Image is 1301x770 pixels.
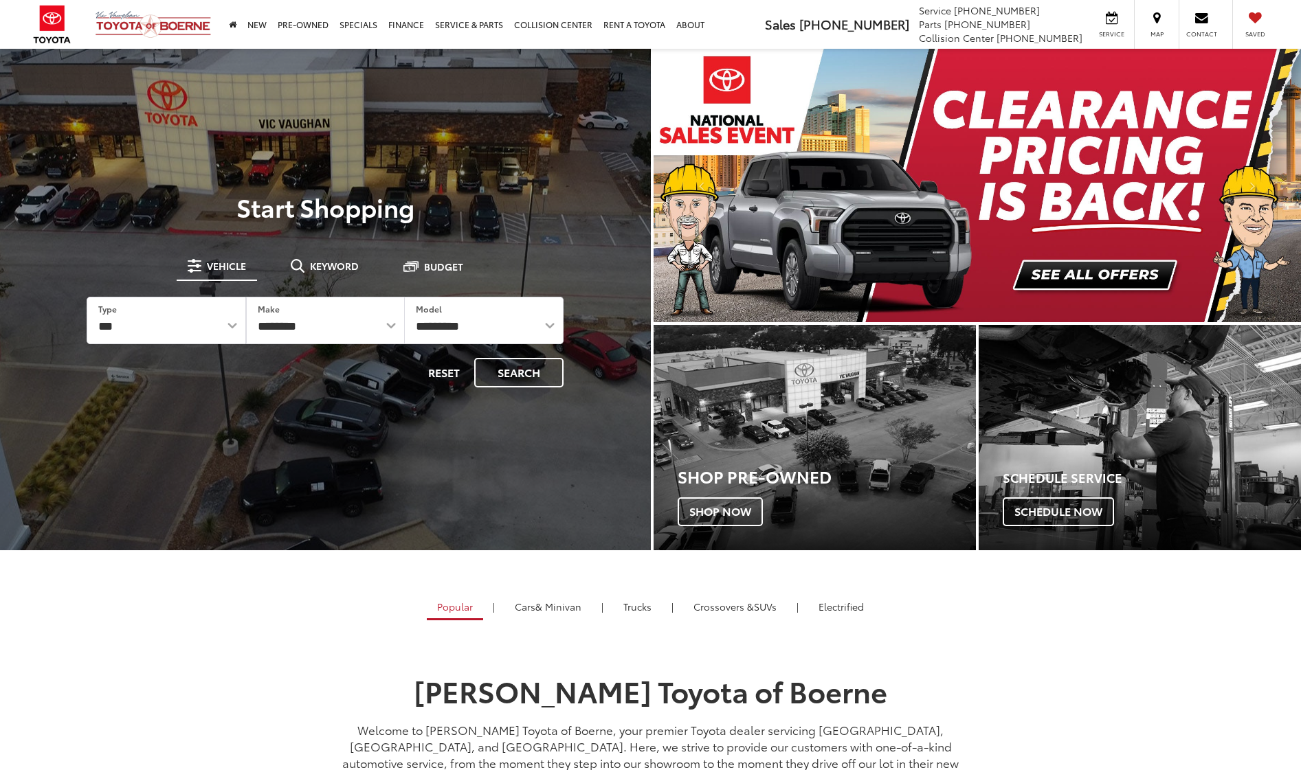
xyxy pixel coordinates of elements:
[954,3,1040,17] span: [PHONE_NUMBER]
[416,303,442,315] label: Model
[598,600,607,613] li: |
[654,76,750,295] button: Click to view previous picture.
[668,600,677,613] li: |
[919,3,951,17] span: Service
[474,358,564,387] button: Search
[95,10,212,38] img: Vic Vaughan Toyota of Boerne
[1003,497,1114,526] span: Schedule Now
[808,595,874,618] a: Electrified
[997,31,1082,45] span: [PHONE_NUMBER]
[799,15,909,33] span: [PHONE_NUMBER]
[613,595,662,618] a: Trucks
[678,467,976,485] h3: Shop Pre-Owned
[58,193,593,220] p: Start Shopping
[765,15,796,33] span: Sales
[693,600,754,613] span: Crossovers &
[919,17,942,31] span: Parts
[654,325,976,550] div: Toyota
[424,262,463,271] span: Budget
[98,303,117,315] label: Type
[504,595,592,618] a: Cars
[1186,30,1217,38] span: Contact
[258,303,280,315] label: Make
[1096,30,1127,38] span: Service
[654,325,976,550] a: Shop Pre-Owned Shop Now
[207,261,246,271] span: Vehicle
[1204,76,1301,295] button: Click to view next picture.
[310,261,359,271] span: Keyword
[1142,30,1172,38] span: Map
[979,325,1301,550] div: Toyota
[535,600,581,613] span: & Minivan
[331,675,970,706] h1: [PERSON_NAME] Toyota of Boerne
[944,17,1030,31] span: [PHONE_NUMBER]
[489,600,498,613] li: |
[1240,30,1270,38] span: Saved
[427,595,483,620] a: Popular
[416,358,471,387] button: Reset
[919,31,994,45] span: Collision Center
[979,325,1301,550] a: Schedule Service Schedule Now
[1003,471,1301,485] h4: Schedule Service
[793,600,802,613] li: |
[678,497,763,526] span: Shop Now
[683,595,787,618] a: SUVs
